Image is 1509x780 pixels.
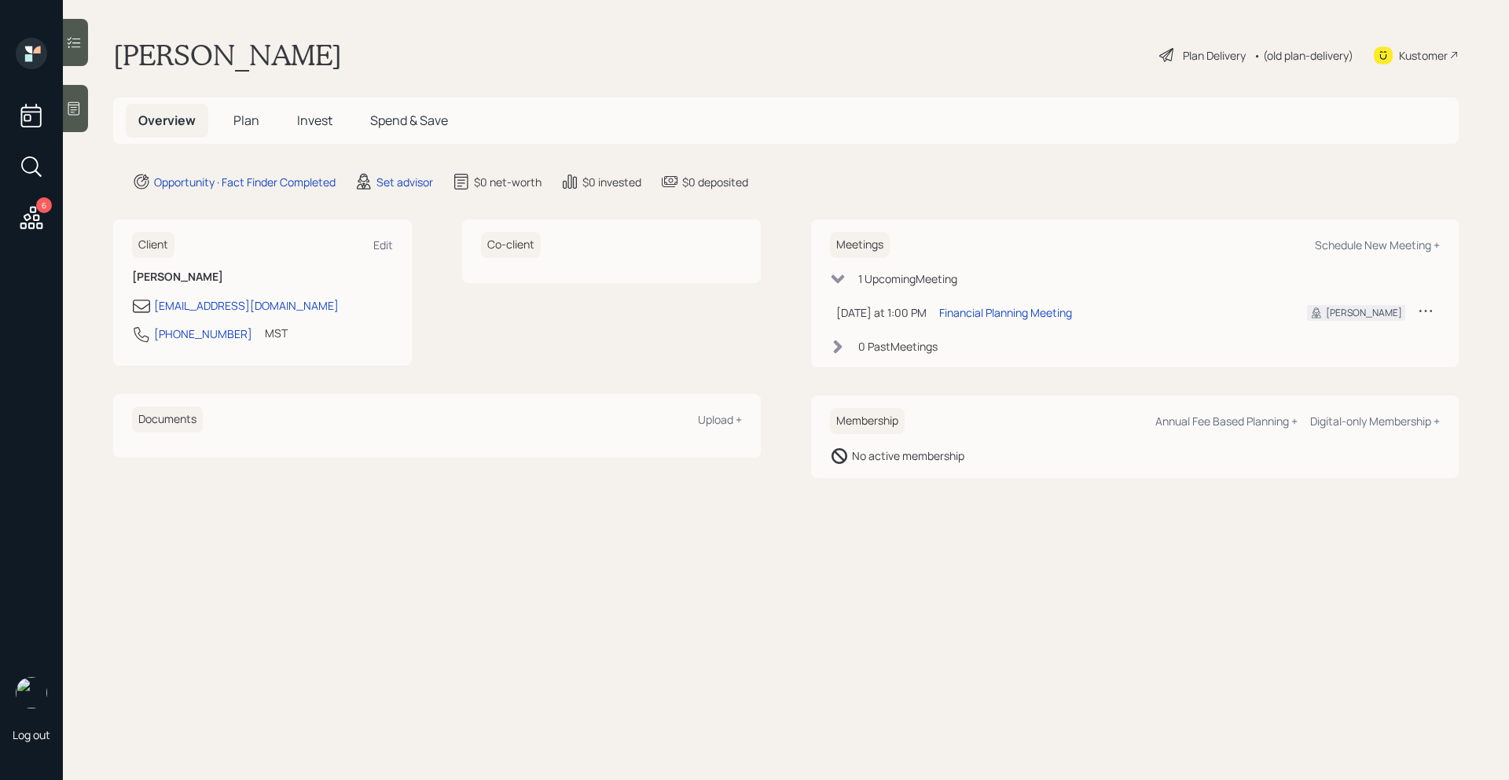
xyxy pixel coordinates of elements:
[373,237,393,252] div: Edit
[698,412,742,427] div: Upload +
[1399,47,1448,64] div: Kustomer
[154,174,336,190] div: Opportunity · Fact Finder Completed
[1155,414,1298,429] div: Annual Fee Based Planning +
[830,408,905,434] h6: Membership
[138,112,196,129] span: Overview
[474,174,542,190] div: $0 net-worth
[1310,414,1440,429] div: Digital-only Membership +
[13,727,50,742] div: Log out
[297,112,332,129] span: Invest
[132,270,393,284] h6: [PERSON_NAME]
[858,270,957,287] div: 1 Upcoming Meeting
[265,325,288,341] div: MST
[481,232,541,258] h6: Co-client
[582,174,641,190] div: $0 invested
[132,232,174,258] h6: Client
[376,174,433,190] div: Set advisor
[154,326,252,342] div: [PHONE_NUMBER]
[132,407,203,432] h6: Documents
[836,304,927,321] div: [DATE] at 1:00 PM
[1183,47,1246,64] div: Plan Delivery
[682,174,748,190] div: $0 deposited
[1315,237,1440,252] div: Schedule New Meeting +
[1326,306,1402,320] div: [PERSON_NAME]
[1254,47,1353,64] div: • (old plan-delivery)
[858,338,938,355] div: 0 Past Meeting s
[16,677,47,708] img: michael-russo-headshot.png
[154,297,339,314] div: [EMAIL_ADDRESS][DOMAIN_NAME]
[233,112,259,129] span: Plan
[830,232,890,258] h6: Meetings
[36,197,52,213] div: 6
[113,38,342,72] h1: [PERSON_NAME]
[939,304,1072,321] div: Financial Planning Meeting
[370,112,448,129] span: Spend & Save
[852,447,964,464] div: No active membership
